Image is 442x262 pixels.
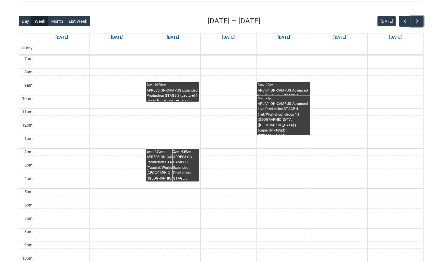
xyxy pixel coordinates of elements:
[23,69,34,75] div: 8am
[19,16,32,26] button: Day
[411,16,423,27] button: Next Week
[48,16,66,26] button: Month
[173,149,198,154] div: 2pm - 4:30pm
[23,215,34,222] div: 7pm
[23,242,34,248] div: 9pm
[23,149,34,155] div: 2pm
[258,88,310,95] div: APLIV4 ON-CAMPUS Advanced Live Production STAGE 4 (Lecture) | [GEOGRAPHIC_DATA] ([GEOGRAPHIC_DATA...
[147,83,198,87] div: 9am - 10:30am
[23,229,34,235] div: 8pm
[23,82,34,89] div: 9am
[21,95,34,102] div: 10am
[276,33,292,41] a: Go to September 18, 2025
[31,16,48,26] button: Week
[388,33,403,41] a: Go to September 20, 2025
[258,101,310,135] div: APLIV4 ON-CAMPUS Advanced Live Production STAGE 4 (Tut/Workshop) Group 1 | [GEOGRAPHIC_DATA] ([GE...
[258,96,310,101] div: 10am - 1pm
[208,16,260,27] h2: [DATE] – [DATE]
[23,56,34,62] div: 7am
[147,155,198,181] div: APREC3 ON-CAMPUS Expanded Production STAGE 3 (Tutorial/Workshop) G2 | Room [GEOGRAPHIC_DATA] ([GE...
[23,189,34,195] div: 5pm
[173,155,198,181] div: APREC3 ON-CAMPUS Expanded Production STAGE 3 (Tutorial/Workshop) G2 | Studio 1 ([GEOGRAPHIC_DATA]...
[147,149,198,154] div: 2pm - 4:30pm
[19,45,34,51] span: all-day
[110,33,125,41] a: Go to September 15, 2025
[54,33,69,41] a: Go to September 14, 2025
[21,255,34,262] div: 10pm
[332,33,347,41] a: Go to September 19, 2025
[399,16,411,27] button: Previous Week
[23,202,34,208] div: 6pm
[258,83,310,87] div: 9am - 10am
[23,135,34,142] div: 1pm
[66,16,90,26] button: List Week
[23,162,34,168] div: 3pm
[221,33,236,41] a: Go to September 17, 2025
[147,88,198,102] div: APREC3 ON-CAMPUS Expanded Production STAGE 3 (Lecture) | Room [GEOGRAPHIC_DATA] ([GEOGRAPHIC_DATA...
[21,109,34,115] div: 11am
[23,175,34,182] div: 4pm
[21,122,34,129] div: 12pm
[165,33,181,41] a: Go to September 16, 2025
[377,16,396,26] button: [DATE]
